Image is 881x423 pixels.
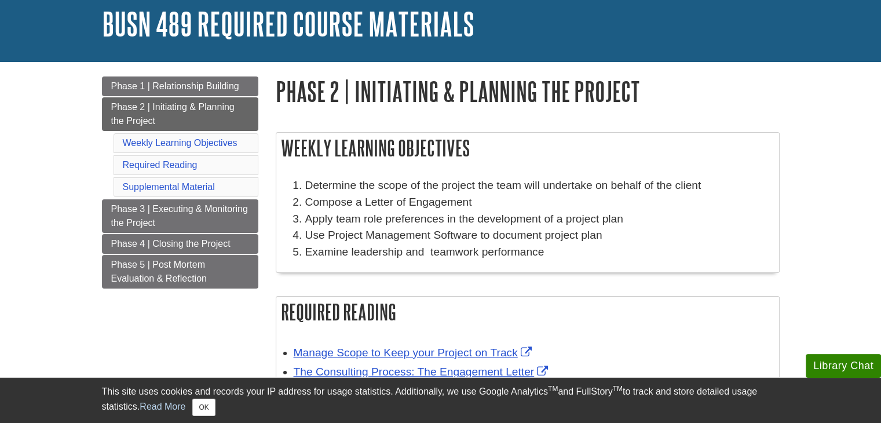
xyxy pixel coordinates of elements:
[111,81,239,91] span: Phase 1 | Relationship Building
[276,133,779,163] h2: Weekly Learning Objectives
[102,76,258,96] a: Phase 1 | Relationship Building
[102,255,258,289] a: Phase 5 | Post Mortem Evaluation & Reflection
[305,227,773,244] li: Use Project Management Software to document project plan
[102,97,258,131] a: Phase 2 | Initiating & Planning the Project
[111,239,231,249] span: Phase 4 | Closing the Project
[102,234,258,254] a: Phase 4 | Closing the Project
[276,76,780,106] h1: Phase 2 | Initiating & Planning the Project
[140,402,185,411] a: Read More
[192,399,215,416] button: Close
[111,204,248,228] span: Phase 3 | Executing & Monitoring the Project
[305,244,773,261] li: Examine leadership and teamwork performance
[111,102,235,126] span: Phase 2 | Initiating & Planning the Project
[294,347,535,359] a: Link opens in new window
[305,194,773,211] li: Compose a Letter of Engagement
[276,297,779,327] h2: Required Reading
[102,385,780,416] div: This site uses cookies and records your IP address for usage statistics. Additionally, we use Goo...
[806,354,881,378] button: Library Chat
[613,385,623,393] sup: TM
[123,138,237,148] a: Weekly Learning Objectives
[305,177,773,194] li: Determine the scope of the project the team will undertake on behalf of the client
[102,6,474,42] a: BUSN 489 Required Course Materials
[305,211,773,228] li: Apply team role preferences in the development of a project plan
[102,199,258,233] a: Phase 3 | Executing & Monitoring the Project
[123,160,198,170] a: Required Reading
[294,366,551,378] a: Link opens in new window
[111,260,207,283] span: Phase 5 | Post Mortem Evaluation & Reflection
[102,76,258,289] div: Guide Page Menu
[548,385,558,393] sup: TM
[123,182,215,192] a: Supplemental Material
